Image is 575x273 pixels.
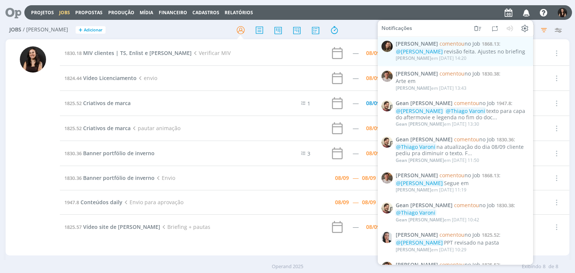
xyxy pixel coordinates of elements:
[556,263,558,270] span: 8
[75,9,103,16] span: Propostas
[64,99,131,107] a: 1825.52Criativos de marca
[9,27,21,33] span: Jobs
[548,263,554,270] span: de
[496,100,511,107] span: 1947.8
[396,246,431,252] span: [PERSON_NAME]
[83,125,131,132] span: Criativos de marca
[64,199,122,206] a: 1947.8Conteúdos daily
[64,50,82,56] span: 1830.18
[83,223,160,230] span: Vídeo site de [PERSON_NAME]
[64,223,160,230] a: 1825.57Vídeo site de [PERSON_NAME]
[396,157,444,163] span: Gean [PERSON_NAME]
[190,10,222,16] button: Cadastros
[366,101,380,106] div: 08/09
[439,172,480,179] span: no Job
[396,70,529,77] span: :
[396,122,479,127] div: em [DATE] 13:30
[396,143,435,150] span: @Thiago Varoni
[381,262,393,273] img: T
[396,240,529,246] div: PPT revisado na pasta
[335,200,349,205] div: 08/09
[73,10,105,16] button: Propostas
[439,261,480,268] span: no Job
[557,6,568,19] button: I
[558,8,567,17] img: I
[381,70,393,82] img: T
[353,224,358,230] div: -----
[396,86,466,91] div: em [DATE] 13:43
[225,9,253,16] a: Relatórios
[396,262,529,268] span: :
[396,56,466,61] div: em [DATE] 14:20
[396,239,443,246] span: @[PERSON_NAME]
[482,70,499,77] span: 1830.38
[396,209,435,216] span: @Thiago Varoni
[192,49,230,56] span: Verificar MIV
[64,224,82,230] span: 1825.57
[140,9,153,16] a: Mídia
[439,231,480,238] span: no Job
[396,136,529,142] span: :
[64,49,192,56] a: 1830.18MIV clientes | TS, Enlist e [PERSON_NAME]
[396,78,529,85] div: Arte em
[64,100,82,107] span: 1825.52
[64,199,79,206] span: 1947.8
[396,108,529,121] div: texto para capa do aftermovie e legenda no fim do doc...
[396,136,453,142] span: Gean [PERSON_NAME]
[64,125,131,132] a: 1825.52Criativos de marca
[353,101,358,106] div: -----
[137,10,155,16] button: Mídia
[396,100,529,107] span: :
[79,26,82,34] span: +
[396,217,444,223] span: Gean [PERSON_NAME]
[366,126,380,131] div: 08/09
[83,174,155,181] span: Banner portfólio de inverno
[454,99,479,107] span: comentou
[307,100,310,107] span: 1
[454,135,479,142] span: comentou
[396,100,453,107] span: Gean [PERSON_NAME]
[396,85,431,91] span: [PERSON_NAME]
[396,172,529,179] span: :
[64,174,155,181] a: 1830.36Banner portfólio de inverno
[76,26,106,34] button: +Adicionar
[396,144,529,157] div: na atualização do dia 08/09 cliente pediu pra diminuir o texto. F...
[64,74,137,82] a: 1824.44Vídeo Licenciamento
[439,172,465,179] span: comentou
[64,75,82,82] span: 1824.44
[396,217,479,223] div: em [DATE] 10:42
[137,74,157,82] span: envio
[439,261,465,268] span: comentou
[307,150,310,157] span: 3
[381,172,393,184] img: T
[396,187,466,193] div: em [DATE] 11:19
[522,263,541,270] span: Exibindo
[381,100,393,111] img: G
[454,99,495,107] span: no Job
[366,76,380,81] div: 08/09
[439,70,465,77] span: comentou
[396,41,529,47] span: :
[83,99,131,107] span: Criativos de marca
[396,107,443,114] span: @[PERSON_NAME]
[439,40,465,47] span: comentou
[353,174,358,181] span: -----
[159,9,187,16] a: Financeiro
[454,201,495,208] span: no Job
[23,27,68,33] span: / [PERSON_NAME]
[80,199,122,206] span: Conteúdos daily
[396,180,529,187] div: Segue em
[222,10,255,16] button: Relatórios
[192,9,219,16] span: Cadastros
[366,224,380,230] div: 08/09
[396,158,479,163] div: em [DATE] 11:50
[396,232,438,238] span: [PERSON_NAME]
[446,107,485,114] span: @Thiago Varoni
[543,263,545,270] span: 8
[335,175,349,181] div: 08/09
[381,41,393,52] img: J
[106,10,137,16] button: Produção
[64,125,82,132] span: 1825.52
[396,180,443,187] span: @[PERSON_NAME]
[396,49,529,55] div: revisão feita. Ajustes no briefing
